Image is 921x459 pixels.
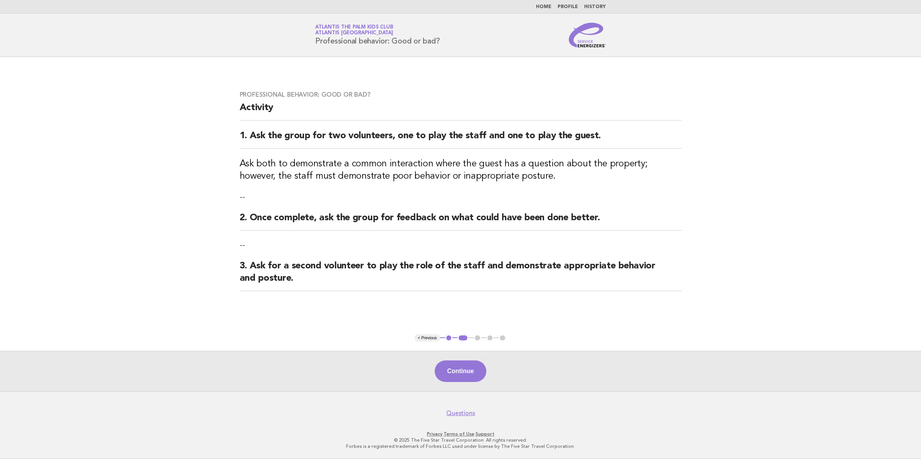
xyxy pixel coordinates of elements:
[240,260,682,291] h2: 3. Ask for a second volunteer to play the role of the staff and demonstrate appropriate behavior ...
[240,240,682,251] p: --
[457,334,469,342] button: 2
[240,130,682,149] h2: 1. Ask the group for two volunteers, one to play the staff and one to play the guest.
[584,5,606,9] a: History
[476,431,494,437] a: Support
[225,443,696,449] p: Forbes is a registered trademark of Forbes LLC used under license by The Five Star Travel Corpora...
[240,192,682,203] p: --
[225,431,696,437] p: · ·
[240,158,682,183] h3: Ask both to demonstrate a common interaction where the guest has a question about the property; h...
[427,431,442,437] a: Privacy
[446,409,475,417] a: Questions
[225,437,696,443] p: © 2025 The Five Star Travel Corporation. All rights reserved.
[240,91,682,99] h3: Professional behavior: Good or bad?
[240,102,682,121] h2: Activity
[536,5,551,9] a: Home
[558,5,578,9] a: Profile
[569,23,606,47] img: Service Energizers
[445,334,453,342] button: 1
[435,360,486,382] button: Continue
[315,31,393,36] span: Atlantis [GEOGRAPHIC_DATA]
[444,431,474,437] a: Terms of Use
[240,212,682,231] h2: 2. Once complete, ask the group for feedback on what could have been done better.
[415,334,440,342] button: < Previous
[315,25,440,45] h1: Professional behavior: Good or bad?
[315,25,393,35] a: Atlantis The Palm Kids ClubAtlantis [GEOGRAPHIC_DATA]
